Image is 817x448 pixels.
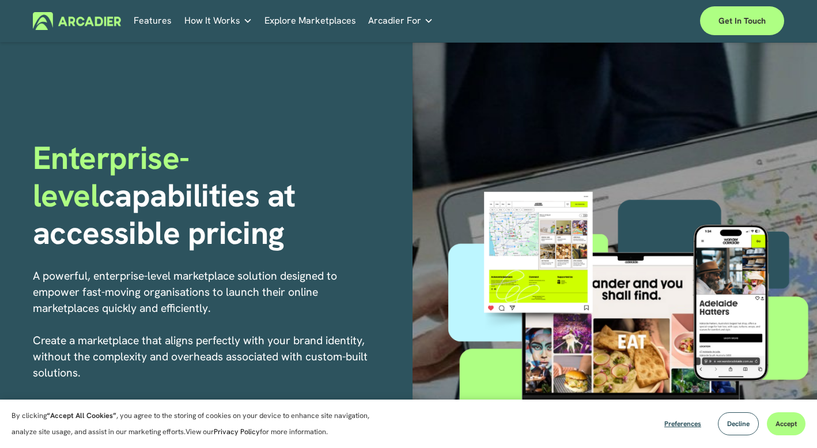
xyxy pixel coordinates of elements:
[214,427,260,436] a: Privacy Policy
[33,175,303,254] strong: capabilities at accessible pricing
[368,12,433,30] a: folder dropdown
[33,137,190,216] span: Enterprise-level
[47,411,116,420] strong: “Accept All Cookies”
[264,12,356,30] a: Explore Marketplaces
[184,12,252,30] a: folder dropdown
[700,6,784,35] a: Get in touch
[727,419,750,428] span: Decline
[759,393,817,448] iframe: Chat Widget
[33,398,183,412] span: I
[134,12,172,30] a: Features
[12,408,386,440] p: By clicking , you agree to the storing of cookies on your device to enhance site navigation, anal...
[184,13,240,29] span: How It Works
[36,398,183,412] a: s a Marketplace right for you?
[33,268,373,413] p: A powerful, enterprise-level marketplace solution designed to empower fast-moving organisations t...
[656,412,710,435] button: Preferences
[33,12,121,30] img: Arcadier
[368,13,421,29] span: Arcadier For
[718,412,759,435] button: Decline
[664,419,701,428] span: Preferences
